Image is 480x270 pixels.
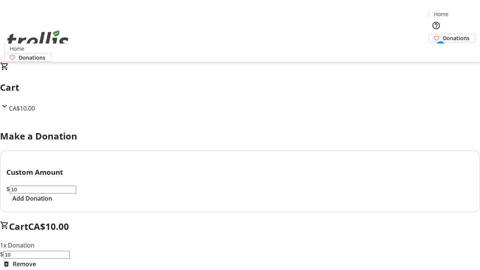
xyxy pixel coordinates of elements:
span: Remove [13,259,36,268]
input: Donation Amount [3,251,70,259]
span: Donations [443,34,469,42]
button: Help [429,18,444,33]
span: CA$10.00 [28,220,69,232]
input: Donation Amount [10,186,76,193]
h3: Custom Amount [6,167,474,177]
a: Home [429,10,453,18]
span: Donations [19,54,45,61]
a: Home [5,45,29,52]
span: Add Donation [12,194,52,203]
button: Add Donation [6,194,58,203]
button: Cart [429,42,444,57]
span: CA$10.00 [9,104,35,112]
span: Home [434,10,448,18]
img: Orient E2E Organization X98CQlsnYv's Logo [4,22,71,59]
span: Home [10,45,24,52]
a: Donations [4,53,51,62]
a: Donations [429,34,475,42]
span: $ [6,185,10,193]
